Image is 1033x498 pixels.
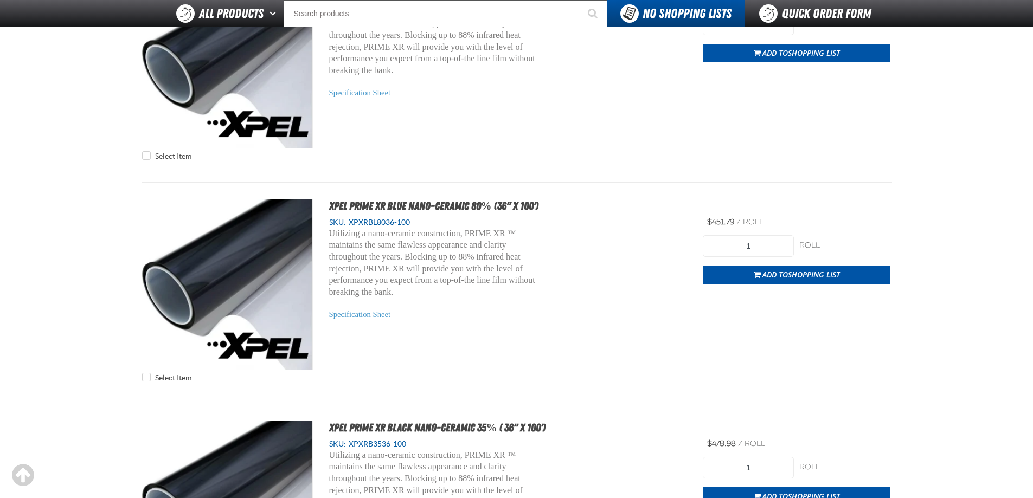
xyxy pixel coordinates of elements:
[762,269,840,280] span: Add to
[329,439,687,449] div: SKU:
[142,199,312,370] : View Details of the XPEL PRIME XR Blue Nano-Ceramic 80% (36" x 100')
[142,151,151,160] input: Select Item
[762,48,840,58] span: Add to
[329,421,546,434] a: XPEL PRIME XR Black Nano-Ceramic 35% ( 36" x 100')
[11,463,35,487] div: Scroll to the top
[745,439,765,448] span: roll
[703,235,794,257] input: Product Quantity
[799,241,890,251] div: roll
[738,439,742,448] span: /
[329,199,538,212] a: XPEL PRIME XR Blue Nano-Ceramic 80% (36" x 100')
[329,217,687,228] div: SKU:
[142,373,191,383] label: Select Item
[142,151,191,161] label: Select Item
[703,266,890,284] button: Add toShopping List
[736,217,741,227] span: /
[707,217,734,227] span: $451.79
[329,310,391,319] a: Specification Sheet
[346,439,406,448] span: XPXRB3536-100
[199,4,264,23] span: All Products
[743,217,763,227] span: roll
[346,218,410,227] span: XPXRBL8036-100
[142,199,312,370] img: XPEL PRIME XR Blue Nano-Ceramic 80% (36" x 100')
[643,6,732,21] span: No Shopping Lists
[329,228,544,298] p: Utilizing a nano-ceramic construction, PRIME XR ™ maintains the same flawless appearance and clar...
[788,48,840,58] span: Shopping List
[703,44,890,62] button: Add toShopping List
[799,462,890,473] div: roll
[329,88,391,97] a: Specification Sheet
[707,439,736,448] span: $478.98
[788,269,840,280] span: Shopping List
[329,6,544,76] p: Utilizing a nano-ceramic construction, PRIME XR ™ maintains the same flawless appearance and clar...
[703,457,794,478] input: Product Quantity
[142,373,151,381] input: Select Item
